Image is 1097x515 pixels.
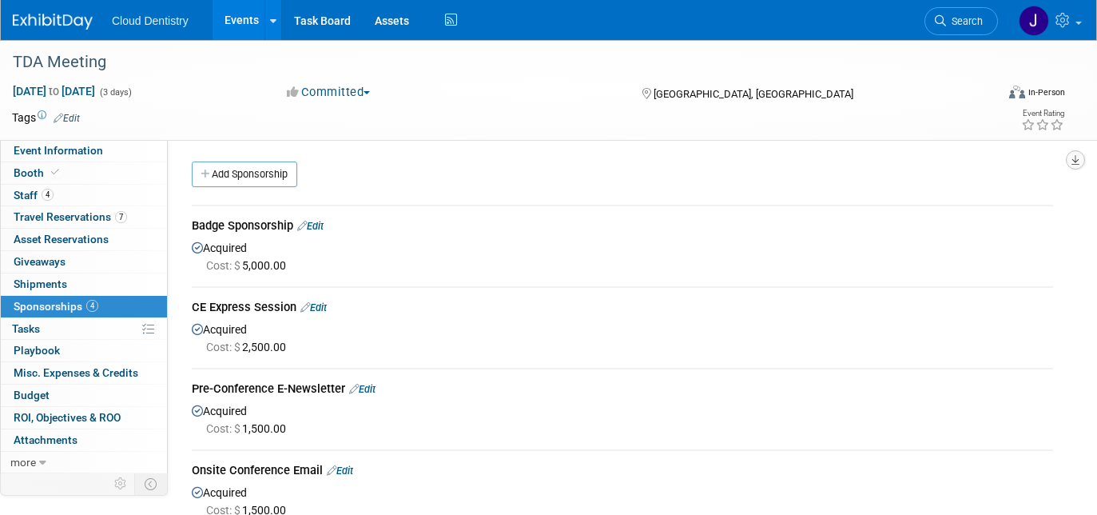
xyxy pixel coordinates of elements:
[1019,6,1049,36] img: Jessica Estrada
[14,300,98,313] span: Sponsorships
[1,318,167,340] a: Tasks
[1,185,167,206] a: Staff4
[206,259,242,272] span: Cost: $
[206,341,292,353] span: 2,500.00
[1027,86,1065,98] div: In-Person
[1,452,167,473] a: more
[192,381,1053,401] div: Pre-Conference E-Newsletter
[14,255,66,268] span: Giveaways
[206,422,292,435] span: 1,500.00
[909,83,1065,107] div: Event Format
[946,15,983,27] span: Search
[112,14,189,27] span: Cloud Dentistry
[1,162,167,184] a: Booth
[1,251,167,273] a: Giveaways
[327,465,353,477] a: Edit
[13,14,93,30] img: ExhibitDay
[14,277,67,290] span: Shipments
[54,113,80,124] a: Edit
[206,422,242,435] span: Cost: $
[654,88,853,100] span: [GEOGRAPHIC_DATA], [GEOGRAPHIC_DATA]
[14,411,121,424] span: ROI, Objectives & ROO
[14,389,50,401] span: Budget
[14,233,109,246] span: Asset Reservations
[14,189,54,202] span: Staff
[192,462,1053,482] div: Onsite Conference Email
[14,166,62,179] span: Booth
[192,319,1053,355] div: Acquired
[1009,86,1025,98] img: Format-Inperson.png
[98,87,132,98] span: (3 days)
[14,366,138,379] span: Misc. Expenses & Credits
[1,229,167,250] a: Asset Reservations
[12,322,40,335] span: Tasks
[51,168,59,177] i: Booth reservation complete
[206,259,292,272] span: 5,000.00
[1,273,167,295] a: Shipments
[1,362,167,384] a: Misc. Expenses & Credits
[14,144,103,157] span: Event Information
[14,210,127,223] span: Travel Reservations
[115,211,127,223] span: 7
[1,140,167,162] a: Event Information
[1,206,167,228] a: Travel Reservations7
[1,429,167,451] a: Attachments
[192,162,297,187] a: Add Sponsorship
[12,110,80,126] td: Tags
[192,299,1053,319] div: CE Express Session
[281,84,376,101] button: Committed
[46,85,62,98] span: to
[7,48,976,77] div: TDA Meeting
[1021,110,1064,118] div: Event Rating
[107,473,135,494] td: Personalize Event Tab Strip
[42,189,54,201] span: 4
[1,340,167,361] a: Playbook
[297,220,324,232] a: Edit
[924,7,998,35] a: Search
[1,407,167,429] a: ROI, Objectives & ROO
[300,301,327,313] a: Edit
[14,433,78,446] span: Attachments
[349,383,376,395] a: Edit
[192,401,1053,437] div: Acquired
[135,473,168,494] td: Toggle Event Tabs
[12,84,96,98] span: [DATE] [DATE]
[192,218,1053,238] div: Badge Sponsorship
[192,238,1053,273] div: Acquired
[1,296,167,317] a: Sponsorships4
[206,341,242,353] span: Cost: $
[1,385,167,406] a: Budget
[86,300,98,312] span: 4
[14,344,60,357] span: Playbook
[10,456,36,469] span: more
